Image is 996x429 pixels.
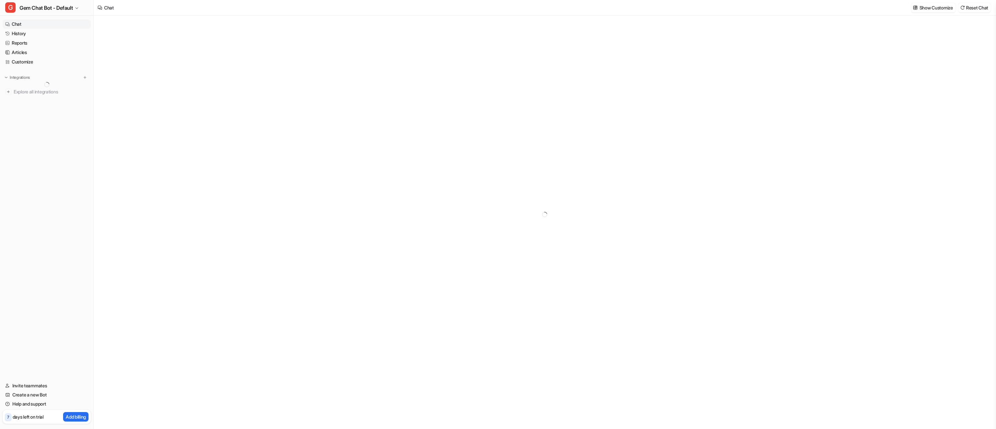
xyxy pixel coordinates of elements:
[3,38,91,48] a: Reports
[3,74,32,81] button: Integrations
[3,381,91,390] a: Invite teammates
[20,3,73,12] span: Gem Chat Bot - Default
[3,48,91,57] a: Articles
[911,3,956,12] button: Show Customize
[4,75,8,80] img: expand menu
[66,413,86,420] p: Add billing
[913,5,918,10] img: customize
[3,390,91,399] a: Create a new Bot
[83,75,87,80] img: menu_add.svg
[7,414,9,420] p: 7
[960,5,965,10] img: reset
[5,89,12,95] img: explore all integrations
[13,413,44,420] p: days left on trial
[10,75,30,80] p: Integrations
[3,87,91,96] a: Explore all integrations
[958,3,991,12] button: Reset Chat
[3,57,91,66] a: Customize
[5,2,16,13] span: G
[3,20,91,29] a: Chat
[63,412,89,422] button: Add billing
[920,4,953,11] p: Show Customize
[14,87,88,97] span: Explore all integrations
[3,399,91,408] a: Help and support
[104,4,114,11] div: Chat
[3,29,91,38] a: History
